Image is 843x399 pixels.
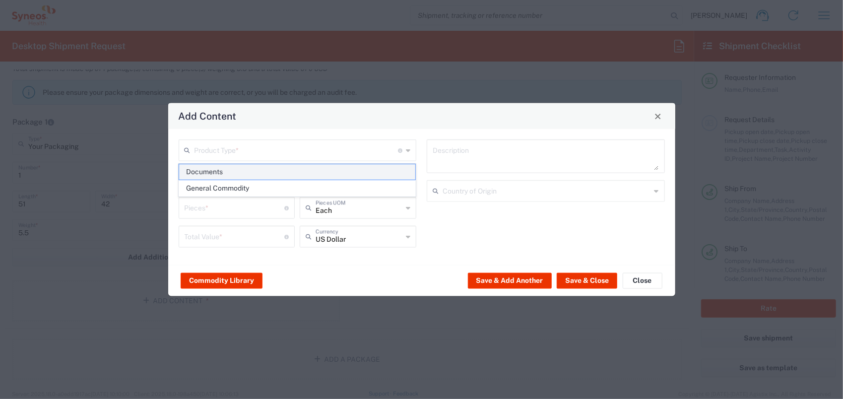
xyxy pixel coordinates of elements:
[181,272,262,288] button: Commodity Library
[557,272,617,288] button: Save & Close
[179,164,415,180] span: Documents
[179,181,415,196] span: General Commodity
[623,272,662,288] button: Close
[651,109,665,123] button: Close
[178,109,236,123] h4: Add Content
[468,272,552,288] button: Save & Add Another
